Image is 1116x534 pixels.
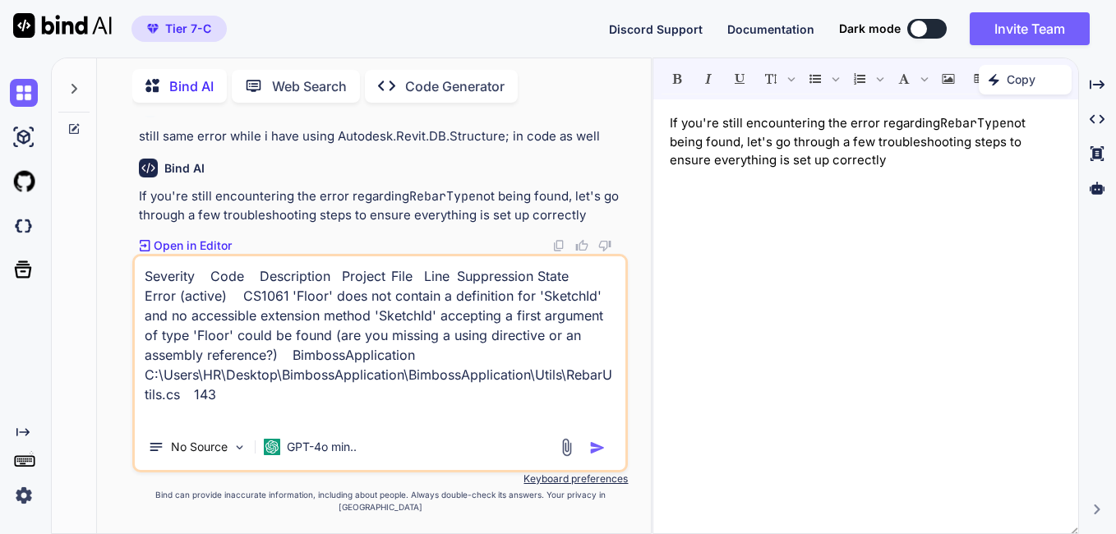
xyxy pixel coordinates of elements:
span: Dark mode [839,21,901,37]
span: Italic [694,65,723,93]
img: Bind AI [13,13,112,38]
span: Font size [756,65,799,93]
img: ai-studio [10,123,38,151]
span: Insert Ordered List [845,65,888,93]
span: Tier 7-C [165,21,211,37]
img: dislike [598,239,611,252]
button: Invite Team [970,12,1090,45]
img: icon [589,440,606,456]
img: Pick Models [233,440,247,454]
img: githubLight [10,168,38,196]
p: Bind AI [169,76,214,96]
p: GPT-4o min.. [287,439,357,455]
p: If you're still encountering the error regarding not being found, let's go through a few troubles... [139,187,625,224]
button: premiumTier 7-C [131,16,227,42]
img: copy [552,239,565,252]
img: premium [147,24,159,34]
p: Keyboard preferences [132,472,628,486]
span: Insert Image [934,65,963,93]
p: No Source [171,439,228,455]
code: RebarType [409,188,476,205]
span: Insert Unordered List [800,65,843,93]
span: Font family [889,65,932,93]
img: chat [10,79,38,107]
button: Documentation [727,21,814,38]
img: attachment [557,438,576,457]
textarea: Severity Code Description Project File Line Suppression State Error (active) CS1061 'Floor' does ... [135,256,625,424]
span: Discord Support [609,22,703,36]
img: like [575,239,588,252]
p: Open in Editor [154,237,232,254]
img: darkCloudIdeIcon [10,212,38,240]
p: Bind can provide inaccurate information, including about people. Always double-check its answers.... [132,489,628,513]
p: If you're still encountering the error regarding not being found, let's go through a few troubles... [670,114,1061,170]
code: RebarType [940,115,1007,131]
p: still same error while i have using Autodesk.Revit.DB.Structure; in code as well [139,127,625,146]
img: GPT-4o mini [264,439,280,455]
button: Discord Support [609,21,703,38]
span: Bold [662,65,692,93]
span: Underline [725,65,754,93]
p: Copy [1007,71,1035,88]
span: Insert table [965,65,994,93]
h6: Bind AI [164,160,205,177]
p: Code Generator [405,76,505,96]
span: Documentation [727,22,814,36]
img: settings [10,481,38,509]
p: Web Search [272,76,347,96]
